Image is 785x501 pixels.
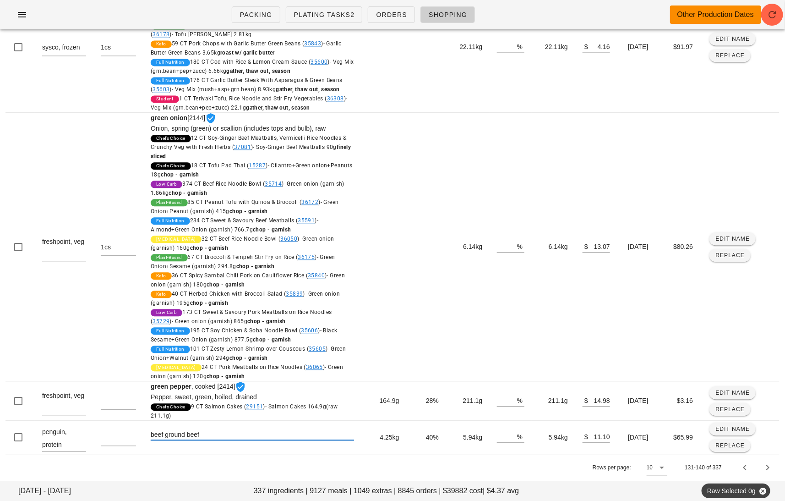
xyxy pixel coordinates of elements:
[232,6,280,23] a: Packing
[240,11,273,18] span: Packing
[759,459,776,476] button: Next page
[151,95,347,111] span: 1 CT Teriyaki Tofu, Rice Noodle and Stir Fry Vegetables ( )
[153,31,170,38] a: 36178
[151,40,342,56] span: 59 CT Pork Chops with Garlic Butter Green Beans ( )
[673,434,693,441] span: $65.99
[151,114,187,121] strong: green onion
[151,125,326,132] span: Onion, spring (green) or scallion (includes tops and bulb), raw
[583,40,588,52] div: $
[229,355,268,361] strong: chop - garnish
[294,11,355,18] span: Plating Tasks2
[298,217,315,224] a: 35591
[446,113,490,381] td: 6.14kg
[172,86,340,93] span: - Veg Mix (mush+asp+grn.bean) 8.93kg
[156,291,166,298] span: Keto
[156,254,182,261] span: Plant-Based
[276,86,340,93] strong: gather, thaw out, season
[709,423,756,435] button: Edit Name
[483,485,519,496] span: | $4.37 avg
[709,439,750,452] button: Replace
[207,373,245,380] strong: chop - garnish
[156,40,166,48] span: Keto
[151,383,354,420] span: , cooked [2414]
[311,59,328,65] a: 35600
[156,327,185,335] span: Full Nutrition
[280,236,297,242] a: 36050
[621,113,660,381] td: [DATE]
[647,463,653,472] div: 10
[517,240,524,252] div: %
[715,390,750,396] span: Edit Name
[309,346,326,352] a: 35605
[156,272,166,280] span: Keto
[220,50,275,56] strong: roast w/ garlic butter
[151,217,318,233] span: 234 CT Sweet & Savoury Beef Meatballs ( )
[156,309,177,316] span: Low Carb
[229,208,268,215] strong: chop - garnish
[253,336,291,343] strong: chop - garnish
[677,9,754,20] div: Other Production Dates
[306,364,323,370] a: 36065
[151,114,354,381] span: [2144]
[151,291,340,306] span: 40 CT Herbed Chicken with Broccoli Salad ( )
[190,300,229,306] strong: chop - garnish
[301,199,318,205] a: 36172
[151,95,347,111] span: - Veg Mix (grn.bean+pep+zucc) 22.1g
[380,397,399,404] span: 164.9g
[234,144,251,150] a: 37081
[707,484,765,498] span: Raw Selected 0g
[532,421,575,454] td: 5.94kg
[709,386,756,399] button: Edit Name
[156,77,185,84] span: Full Nutrition
[621,421,660,454] td: [DATE]
[715,442,745,449] span: Replace
[151,383,191,390] strong: green pepper
[709,232,756,245] button: Edit Name
[156,181,177,188] span: Low Carb
[156,162,185,170] span: Chefs Choice
[286,291,303,297] a: 35839
[647,460,667,475] div: 10Rows per page:
[172,318,286,325] span: - Green onion (garnish) 865g
[151,364,343,380] span: 24 CT Pork Meatballs on Rice Noodles ( )
[151,393,257,401] span: Pepper, sweet, green, boiled, drained
[161,171,199,178] strong: chop - garnish
[380,434,399,441] span: 4.25kg
[151,135,351,160] span: 12 CT Soy-Ginger Beef Meatballs, Vermicelli Rice Noodles & Crunchy Veg with Fresh Herbs ( )
[304,40,321,47] a: 35843
[151,403,338,419] span: 9 CT Salmon Cakes ( )
[368,6,415,23] a: Orders
[715,426,750,432] span: Edit Name
[153,86,170,93] a: 35603
[715,36,750,42] span: Edit Name
[151,327,337,343] span: 195 CT Soy Chicken & Soba Noodle Bowl ( )
[151,346,346,361] span: 101 CT Zesty Lemon Shrimp over Couscous ( )
[247,318,286,325] strong: chop - garnish
[151,162,353,178] span: 18 CT Tofu Pad Thai ( )
[246,105,310,111] strong: gather, thaw out, season
[246,403,263,410] a: 29151
[151,181,344,196] span: 374 CT Beef Rice Noodle Bowl ( )
[376,11,407,18] span: Orders
[709,249,750,262] button: Replace
[153,318,170,325] a: 35729
[249,162,266,169] a: 15287
[715,52,745,59] span: Replace
[758,487,767,495] button: Close
[172,31,252,38] span: - Tofu [PERSON_NAME] 2.81kg
[156,217,185,225] span: Full Nutrition
[709,49,750,62] button: Replace
[156,59,185,66] span: Full Nutrition
[677,397,693,404] span: $3.16
[715,406,745,413] span: Replace
[517,40,524,52] div: %
[286,6,363,23] a: Plating Tasks2
[227,68,291,74] strong: gather, thaw out, season
[583,430,588,442] div: $
[517,394,524,406] div: %
[583,394,588,406] div: $
[156,403,185,411] span: Chefs Choice
[156,95,174,103] span: Student
[621,381,660,421] td: [DATE]
[207,281,245,288] strong: chop - garnish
